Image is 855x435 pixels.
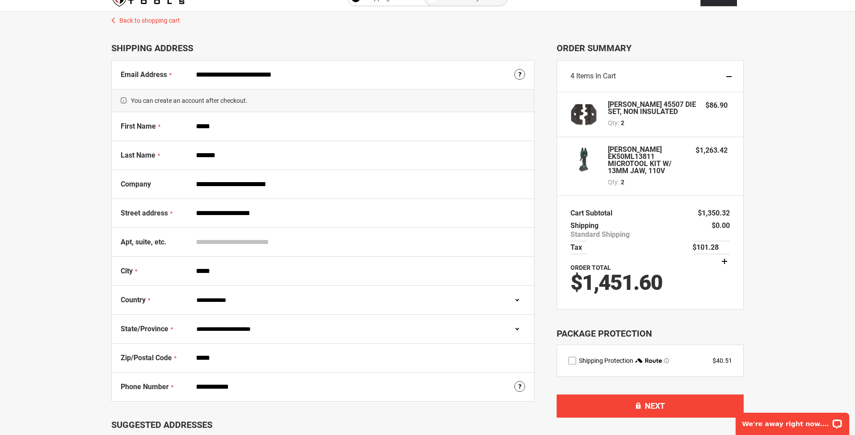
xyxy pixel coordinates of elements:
span: Shipping [570,221,598,230]
span: State/Province [121,325,168,333]
span: $0.00 [712,221,730,230]
span: 2 [621,118,624,127]
span: Next [645,401,665,411]
span: $1,350.32 [698,209,730,217]
span: Learn more [664,358,669,363]
img: GREENLEE EK50ML13811 MICROTOOL KIT W/ 13MM JAW, 110V [570,146,597,173]
span: Items in Cart [576,72,616,80]
span: First Name [121,122,156,130]
span: Last Name [121,151,155,159]
span: Phone Number [121,382,169,391]
span: $86.90 [705,101,728,110]
span: $101.28 [692,243,730,252]
span: Shipping Protection [579,357,633,364]
span: Qty [608,179,618,186]
img: GREENLEE 45507 DIE SET, NON INSULATED [570,101,597,128]
span: 2 [621,178,624,187]
strong: Order Total [570,264,611,271]
a: Back to shopping cart [102,12,753,25]
span: Country [121,296,146,304]
div: route shipping protection selector element [568,356,732,365]
th: Tax [570,241,586,254]
strong: [PERSON_NAME] EK50ML13811 MICROTOOL KIT W/ 13MM JAW, 110V [608,146,687,175]
th: Cart Subtotal [570,207,617,220]
iframe: LiveChat chat widget [730,407,855,435]
span: $1,451.60 [570,270,662,295]
span: Order Summary [557,43,744,53]
span: $1,263.42 [696,146,728,154]
span: Email Address [121,70,167,79]
span: Street address [121,209,168,217]
span: You can create an account after checkout. [112,89,534,112]
div: Shipping Address [111,43,534,53]
button: Next [557,394,744,418]
span: Zip/Postal Code [121,354,172,362]
span: Company [121,180,151,188]
strong: [PERSON_NAME] 45507 DIE SET, NON INSULATED [608,101,696,115]
div: Package Protection [557,327,744,340]
span: Apt, suite, etc. [121,238,167,246]
span: City [121,267,133,275]
span: Standard Shipping [570,230,630,239]
span: Qty [608,119,618,126]
div: Suggested Addresses [111,419,534,430]
div: $40.51 [712,356,732,365]
span: 4 [570,72,574,80]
